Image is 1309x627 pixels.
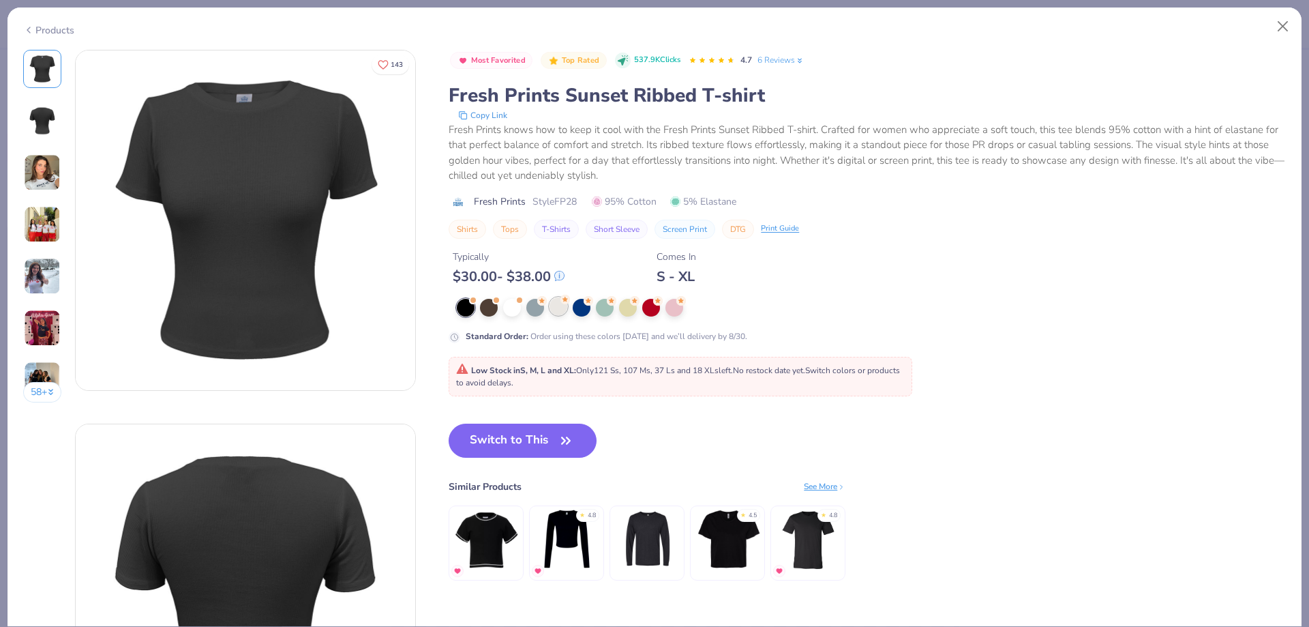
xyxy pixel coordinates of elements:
img: Front [76,50,415,390]
div: ★ [821,511,826,516]
span: No restock date yet. [733,365,805,376]
span: 143 [391,61,403,68]
button: copy to clipboard [454,108,511,122]
div: $ 30.00 - $ 38.00 [453,268,565,285]
span: Style FP28 [532,194,577,209]
button: Short Sleeve [586,220,648,239]
img: MostFav.gif [534,567,542,575]
img: Bella + Canvas Unisex Jersey Short-Sleeve T-Shirt [780,508,837,572]
img: Bella + Canvas Triblend Long Sleeve Tee - 3513 [615,508,680,572]
div: 4.8 [829,511,837,521]
div: 4.5 [749,511,757,521]
span: 95% Cotton [592,194,657,209]
img: Next Level Apparel Ladies' Festival Cali Crop T-Shirt [695,508,760,572]
button: 58+ [23,382,62,403]
span: 4.7 [740,55,752,65]
span: Top Rated [562,57,600,64]
button: Tops [493,220,527,239]
div: ★ [580,511,585,516]
span: 5% Elastane [670,194,736,209]
div: Order using these colors [DATE] and we’ll delivery by 8/30. [466,330,747,342]
img: MostFav.gif [775,567,783,575]
img: brand logo [449,196,467,207]
button: DTG [722,220,754,239]
span: 537.9K Clicks [634,55,680,66]
button: Badge Button [541,52,606,70]
div: See More [804,480,845,493]
img: User generated content [24,206,61,243]
img: User generated content [24,362,61,398]
div: ★ [740,511,746,516]
div: 4.8 [588,511,596,521]
div: Typically [453,250,565,264]
button: Close [1270,14,1296,40]
span: Only 121 Ss, 107 Ms, 37 Ls and 18 XLs left. Switch colors or products to avoid delays. [456,365,900,388]
strong: Low Stock in S, M, L and XL : [471,365,576,376]
div: Fresh Prints knows how to keep it cool with the Fresh Prints Sunset Ribbed T-shirt. Crafted for w... [449,122,1286,184]
button: Badge Button [450,52,532,70]
button: Like [372,55,409,74]
img: User generated content [24,310,61,347]
span: Fresh Prints [474,194,526,209]
div: Products [23,23,74,38]
button: T-Shirts [534,220,579,239]
button: Screen Print [654,220,715,239]
img: User generated content [24,154,61,191]
img: User generated content [24,258,61,295]
div: Comes In [657,250,696,264]
img: Front [26,53,59,85]
div: S - XL [657,268,696,285]
div: Fresh Prints Sunset Ribbed T-shirt [449,83,1286,108]
button: Switch to This [449,424,597,458]
img: Top Rated sort [548,55,559,66]
img: Back [26,104,59,137]
img: Most Favorited sort [457,55,468,66]
span: Most Favorited [471,57,526,64]
a: 6 Reviews [757,54,804,66]
img: Bella Canvas Ladies' Micro Ribbed Long Sleeve Baby Tee [535,508,599,572]
img: MostFav.gif [453,567,462,575]
div: Print Guide [761,223,799,235]
img: Fresh Prints Cover Stitched Mini Tee [454,508,519,572]
button: Shirts [449,220,486,239]
div: Similar Products [449,480,522,494]
strong: Standard Order : [466,331,528,342]
div: 4.7 Stars [689,50,735,72]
